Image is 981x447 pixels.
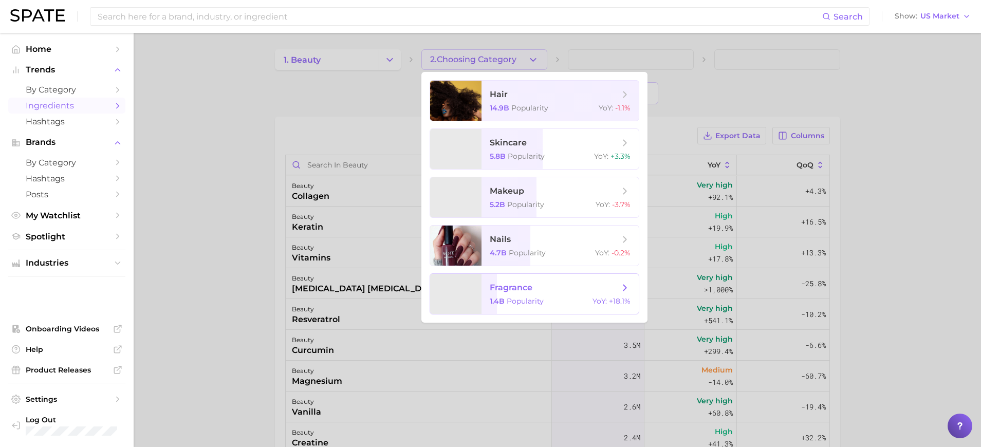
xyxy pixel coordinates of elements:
span: 14.9b [490,103,509,113]
a: Ingredients [8,98,125,114]
span: Posts [26,190,108,199]
a: Log out. Currently logged in with e-mail jenine.guerriero@givaudan.com. [8,412,125,439]
span: Settings [26,395,108,404]
a: Home [8,41,125,57]
span: Home [26,44,108,54]
span: Popularity [509,248,546,257]
span: 4.7b [490,248,507,257]
span: Popularity [507,296,544,306]
span: Help [26,345,108,354]
button: Trends [8,62,125,78]
span: 5.8b [490,152,506,161]
span: YoY : [599,103,613,113]
span: My Watchlist [26,211,108,220]
span: Log Out [26,415,141,424]
span: Industries [26,258,108,268]
span: Show [895,13,917,19]
span: YoY : [596,200,610,209]
button: ShowUS Market [892,10,973,23]
a: by Category [8,82,125,98]
span: Brands [26,138,108,147]
span: -0.2% [612,248,631,257]
span: YoY : [593,296,607,306]
span: by Category [26,85,108,95]
button: Industries [8,255,125,271]
span: Trends [26,65,108,74]
span: Hashtags [26,174,108,183]
span: nails [490,234,511,244]
span: Product Releases [26,365,108,375]
span: Popularity [507,200,544,209]
button: Brands [8,135,125,150]
span: +3.3% [610,152,631,161]
span: -3.7% [612,200,631,209]
span: Popularity [508,152,545,161]
a: Onboarding Videos [8,321,125,337]
a: Posts [8,187,125,202]
a: by Category [8,155,125,171]
input: Search here for a brand, industry, or ingredient [97,8,822,25]
span: Ingredients [26,101,108,110]
span: makeup [490,186,524,196]
a: Spotlight [8,229,125,245]
ul: 2.Choosing Category [421,72,647,323]
span: Popularity [511,103,548,113]
img: SPATE [10,9,65,22]
a: Hashtags [8,171,125,187]
span: +18.1% [609,296,631,306]
span: -1.1% [615,103,631,113]
span: hair [490,89,508,99]
span: 1.4b [490,296,505,306]
span: Search [834,12,863,22]
span: by Category [26,158,108,167]
span: Hashtags [26,117,108,126]
span: YoY : [594,152,608,161]
span: US Market [920,13,959,19]
span: skincare [490,138,527,147]
a: Hashtags [8,114,125,129]
span: YoY : [595,248,609,257]
span: Spotlight [26,232,108,241]
a: My Watchlist [8,208,125,223]
a: Help [8,342,125,357]
a: Product Releases [8,362,125,378]
span: fragrance [490,283,532,292]
a: Settings [8,392,125,407]
span: 5.2b [490,200,505,209]
span: Onboarding Videos [26,324,108,333]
